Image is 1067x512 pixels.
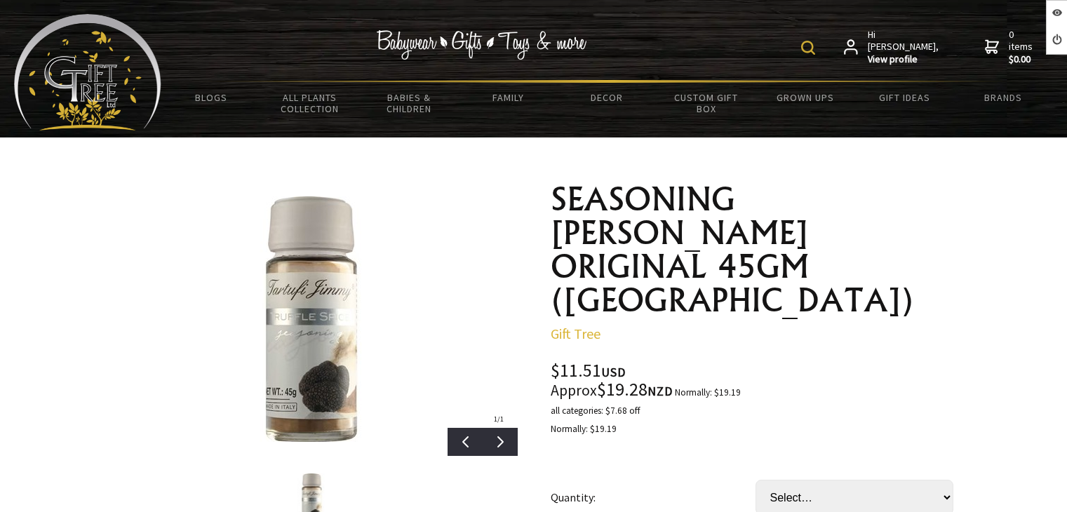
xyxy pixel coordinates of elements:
[1009,53,1035,66] strong: $0.00
[459,83,558,112] a: Family
[844,29,940,66] a: Hi [PERSON_NAME],View profile
[170,196,453,442] img: SEASONING TARTUFI JIMMY TRUFFLE ORIGINAL 45GM (SANDHURST)
[985,29,1035,66] a: 0 items$0.00
[480,410,518,428] div: /1
[551,182,960,317] h1: SEASONING [PERSON_NAME] ORIGINAL 45GM ([GEOGRAPHIC_DATA])
[675,386,741,398] small: Normally: $19.19
[657,83,756,123] a: Custom Gift Box
[868,53,940,66] strong: View profile
[558,83,657,112] a: Decor
[376,30,586,60] img: Babywear - Gifts - Toys & more
[647,383,673,399] span: NZD
[1009,28,1035,66] span: 0 items
[551,405,640,435] small: all categories: $7.68 off Normally: $19.19
[359,83,458,123] a: Babies & Children
[551,381,597,400] small: Approx
[161,83,260,112] a: BLOGS
[756,83,854,112] a: Grown Ups
[954,83,1053,112] a: Brands
[868,29,940,66] span: Hi [PERSON_NAME],
[551,325,600,342] a: Gift Tree
[855,83,954,112] a: Gift Ideas
[14,14,161,130] img: Babyware - Gifts - Toys and more...
[494,415,497,424] span: 1
[260,83,359,123] a: All Plants Collection
[551,358,673,400] span: $11.51 $19.28
[601,364,626,380] span: USD
[801,41,815,55] img: product search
